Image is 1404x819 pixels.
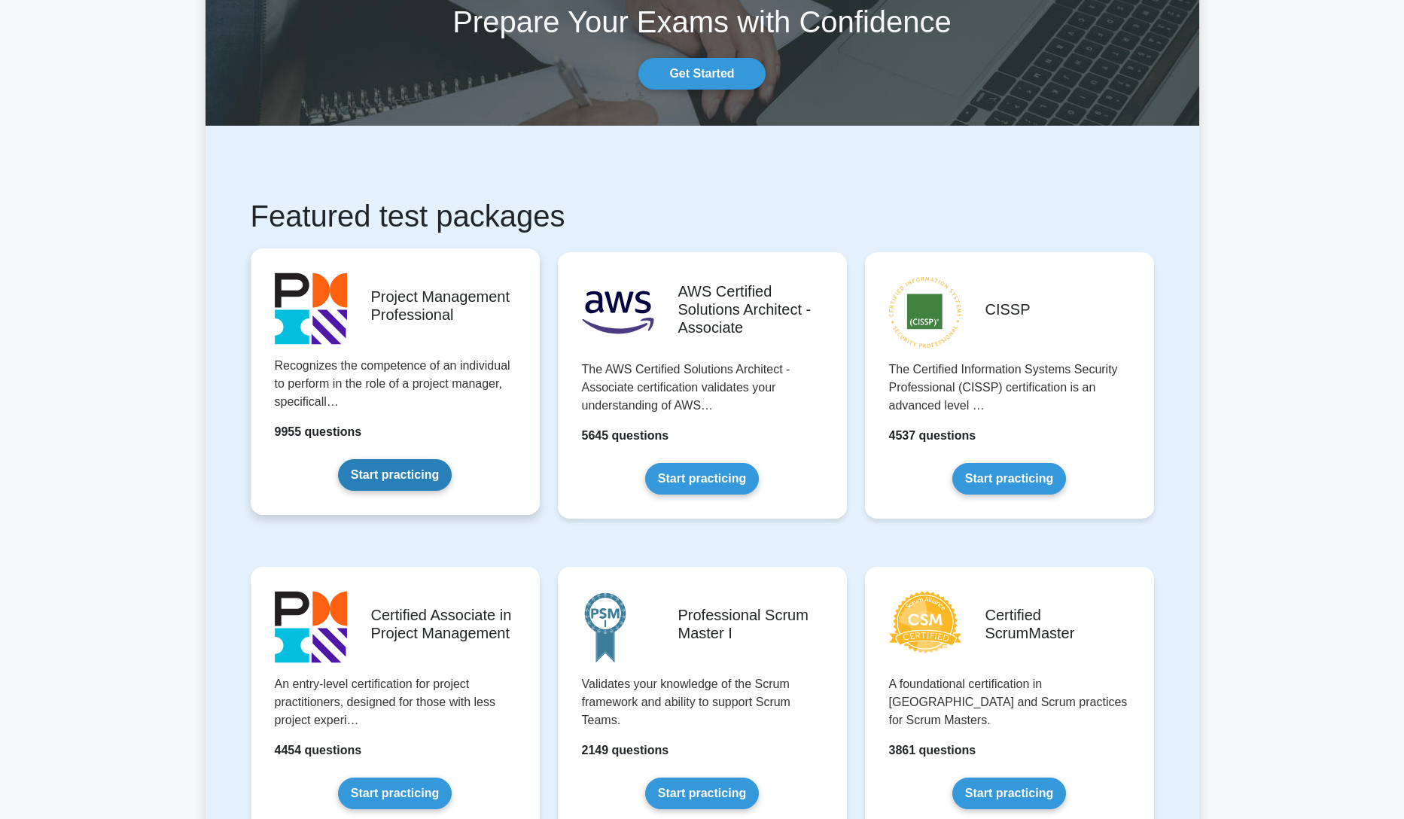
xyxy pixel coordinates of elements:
h1: Prepare Your Exams with Confidence [206,4,1199,40]
a: Start practicing [952,778,1066,809]
a: Start practicing [338,778,452,809]
a: Get Started [638,58,765,90]
a: Start practicing [338,459,452,491]
a: Start practicing [645,463,759,495]
h1: Featured test packages [251,198,1154,234]
a: Start practicing [952,463,1066,495]
a: Start practicing [645,778,759,809]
